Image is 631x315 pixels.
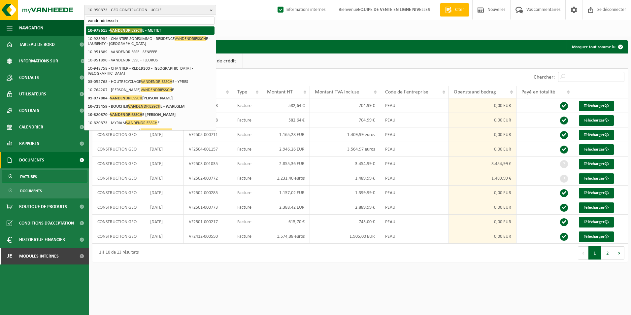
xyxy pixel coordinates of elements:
[449,142,516,157] td: 0,00 EUR
[19,102,39,119] span: Contrats
[440,3,469,17] a: Citer
[262,229,310,244] td: 1.574,38 euros
[579,217,614,227] a: Télécharger
[380,127,449,142] td: PEAU
[232,200,262,215] td: Facture
[92,142,145,157] td: CONSTRUCTION GEO
[614,246,624,260] button: Prochain
[184,171,232,186] td: VF2502-000772
[579,144,614,155] a: Télécharger
[579,188,614,198] a: Télécharger
[92,127,145,142] td: CONSTRUCTION GEO
[584,147,605,152] font: Télécharger
[579,173,614,184] a: Télécharger
[84,5,216,15] button: 10-950873 - GÉO CONSTRUCTION - UCCLE
[145,157,184,171] td: [DATE]
[2,170,87,183] a: Factures
[584,176,605,181] font: Télécharger
[310,157,380,171] td: 3.454,99 €
[110,112,142,117] span: VANDENDRIESSCH
[310,86,380,98] th: Montant TVA incluse
[141,128,172,133] span: VANDENDRIESSCH
[262,215,310,229] td: 615,70 €
[310,113,380,127] td: 704,99 €
[19,215,74,231] span: Conditions d’acceptation
[262,127,310,142] td: 1.165,28 EUR
[86,35,215,48] li: 10-923934 - CHANTIER SODEXIMMO - RESIDENCE E - LAURENTY - [GEOGRAPHIC_DATA]
[145,215,184,229] td: [DATE]
[232,98,262,113] td: Facture
[380,142,449,157] td: PEAU
[145,171,184,186] td: [DATE]
[449,127,516,142] td: 0,00 EUR
[92,229,145,244] td: CONSTRUCTION GEO
[262,171,310,186] td: 1.231,40 euros
[184,186,232,200] td: VF2502-000285
[380,171,449,186] td: PEAU
[310,229,380,244] td: 1.905,00 EUR
[86,119,215,127] li: 10-820873 - MYRIAM E
[92,215,145,229] td: CONSTRUCTION GEO
[262,157,310,171] td: 2.855,36 EUR
[175,36,206,41] span: VANDENDRIESSCH
[572,45,615,49] font: Marquer tout comme lu
[20,185,42,197] span: Documents
[584,118,605,122] font: Télécharger
[516,86,573,98] th: Payé en totalité
[262,98,310,113] td: 582,64 €
[262,200,310,215] td: 2.388,42 EUR
[380,215,449,229] td: PEAU
[88,5,207,15] span: 10-950873 - GÉO CONSTRUCTION - UCCLE
[449,98,516,113] td: 0,00 EUR
[88,104,184,109] strong: 10-723459 - BOUCHER E - WAREGEM
[588,246,601,260] button: 1
[579,231,614,242] a: Télécharger
[199,53,243,69] a: Note de crédit
[86,86,215,94] li: 10-764207 - [PERSON_NAME] E
[92,186,145,200] td: CONSTRUCTION GEO
[88,28,161,33] strong: 10-978615 - E - METTET
[601,246,614,260] button: 2
[88,112,176,117] strong: 10-820870 - E [PERSON_NAME]
[145,229,184,244] td: [DATE]
[310,98,380,113] td: 704,99 €
[20,170,37,183] span: Factures
[7,248,13,264] span: Je
[19,119,43,135] span: Calendrier
[310,142,380,157] td: 3.564,97 euros
[141,79,172,84] span: VANDENDRIESSCH
[584,234,605,239] font: Télécharger
[232,171,262,186] td: Facture
[86,56,215,64] li: 10-951890 - VANDENDRIESSE - FLEURUS
[19,248,59,264] span: Modules internes
[19,135,39,152] span: Rapports
[449,229,516,244] td: 0,00 EUR
[262,186,310,200] td: 1.157,02 EUR
[584,191,605,195] font: Télécharger
[184,157,232,171] td: VF2503-001035
[232,127,262,142] td: Facture
[358,7,430,12] strong: EQUIPE DE VENTE EN LIGNE NIVELLES
[449,171,516,186] td: 1.489,99 €
[19,86,46,102] span: Utilisateurs
[184,215,232,229] td: VF2501-000217
[92,200,145,215] td: CONSTRUCTION GEO
[449,215,516,229] td: 0,00 EUR
[534,75,555,80] label: Chercher:
[380,98,449,113] td: PEAU
[145,200,184,215] td: [DATE]
[232,157,262,171] td: Facture
[578,246,588,260] button: Précédent
[310,186,380,200] td: 1.399,99 €
[579,159,614,169] a: Télécharger
[380,200,449,215] td: PEAU
[579,202,614,213] a: Télécharger
[19,36,55,53] span: Tableau de bord
[232,142,262,157] td: Facture
[262,113,310,127] td: 582,64 €
[310,127,380,142] td: 1.409,99 euros
[128,104,160,109] span: VANDENDRIESSCH
[232,113,262,127] td: Facture
[2,184,87,197] a: Documents
[145,127,184,142] td: [DATE]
